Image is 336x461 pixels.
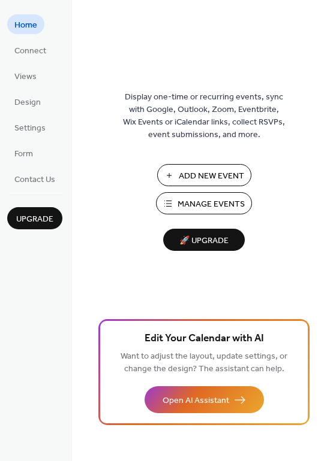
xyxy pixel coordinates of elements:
[7,207,62,229] button: Upgrade
[178,198,245,211] span: Manage Events
[7,143,40,163] a: Form
[123,91,285,141] span: Display one-time or recurring events, sync with Google, Outlook, Zoom, Eventbrite, Wix Events or ...
[7,66,44,86] a: Views
[14,71,37,83] span: Views
[145,330,264,347] span: Edit Your Calendar with AI
[163,395,229,407] span: Open AI Assistant
[163,229,245,251] button: 🚀 Upgrade
[179,170,244,183] span: Add New Event
[14,148,33,160] span: Form
[121,348,287,377] span: Want to adjust the layout, update settings, or change the design? The assistant can help.
[7,92,48,111] a: Design
[14,19,37,32] span: Home
[14,174,55,186] span: Contact Us
[14,96,41,109] span: Design
[156,192,252,214] button: Manage Events
[7,169,62,189] a: Contact Us
[170,233,238,249] span: 🚀 Upgrade
[145,386,264,413] button: Open AI Assistant
[14,122,46,135] span: Settings
[7,117,53,137] a: Settings
[16,213,53,226] span: Upgrade
[14,45,46,57] span: Connect
[157,164,251,186] button: Add New Event
[7,40,53,60] a: Connect
[7,14,44,34] a: Home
